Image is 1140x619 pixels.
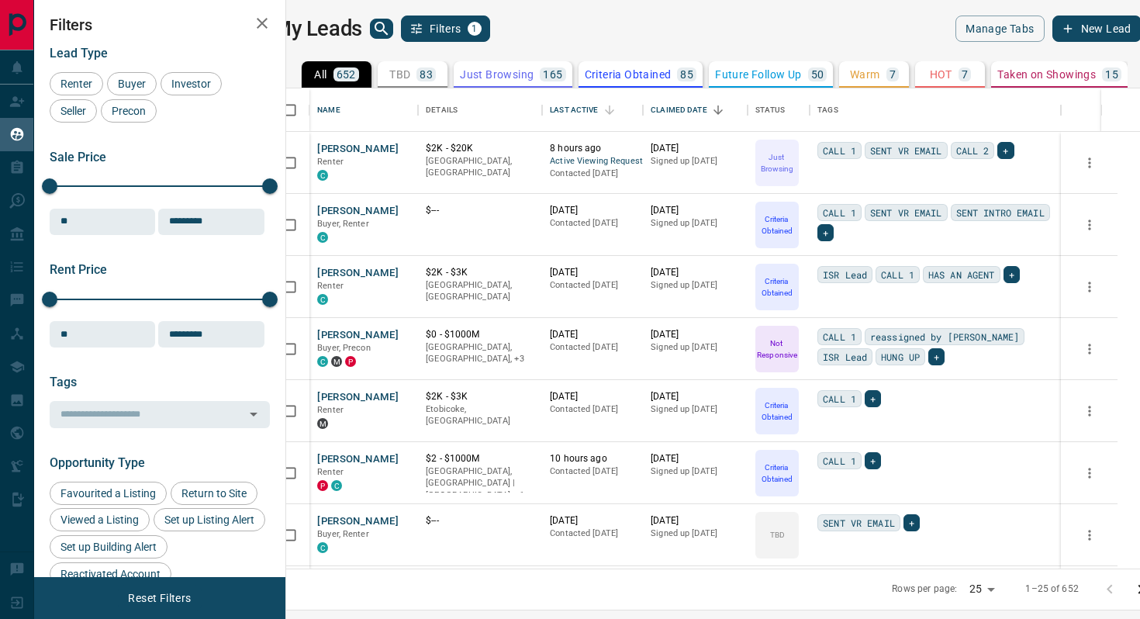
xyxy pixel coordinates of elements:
[850,69,880,80] p: Warm
[550,279,635,292] p: Contacted [DATE]
[962,69,968,80] p: 7
[757,399,797,423] p: Criteria Obtained
[273,16,362,41] h1: My Leads
[389,69,410,80] p: TBD
[460,69,534,80] p: Just Browsing
[955,16,1044,42] button: Manage Tabs
[55,78,98,90] span: Renter
[50,482,167,505] div: Favourited a Listing
[757,151,797,175] p: Just Browsing
[651,341,740,354] p: Signed up [DATE]
[550,527,635,540] p: Contacted [DATE]
[317,142,399,157] button: [PERSON_NAME]
[426,452,534,465] p: $2 - $1000M
[651,279,740,292] p: Signed up [DATE]
[50,262,107,277] span: Rent Price
[651,452,740,465] p: [DATE]
[317,204,399,219] button: [PERSON_NAME]
[770,529,785,541] p: TBD
[401,16,490,42] button: Filters1
[1078,399,1101,423] button: more
[317,343,371,353] span: Buyer, Precon
[550,155,635,168] span: Active Viewing Request
[757,213,797,237] p: Criteria Obtained
[550,390,635,403] p: [DATE]
[550,266,635,279] p: [DATE]
[823,205,856,220] span: CALL 1
[543,69,562,80] p: 165
[159,514,260,526] span: Set up Listing Alert
[651,527,740,540] p: Signed up [DATE]
[651,390,740,403] p: [DATE]
[309,88,418,132] div: Name
[331,480,342,491] div: condos.ca
[928,348,945,365] div: +
[870,453,876,469] span: +
[811,69,824,80] p: 50
[651,142,740,155] p: [DATE]
[426,279,534,303] p: [GEOGRAPHIC_DATA], [GEOGRAPHIC_DATA]
[1078,213,1101,237] button: more
[50,455,145,470] span: Opportunity Type
[1004,266,1020,283] div: +
[317,480,328,491] div: property.ca
[651,514,740,527] p: [DATE]
[426,155,534,179] p: [GEOGRAPHIC_DATA], [GEOGRAPHIC_DATA]
[317,542,328,553] div: condos.ca
[317,356,328,367] div: condos.ca
[317,418,328,429] div: mrloft.ca
[963,578,1000,600] div: 25
[1078,275,1101,299] button: more
[757,337,797,361] p: Not Responsive
[1105,69,1118,80] p: 15
[50,72,103,95] div: Renter
[314,69,326,80] p: All
[317,219,369,229] span: Buyer, Renter
[1078,524,1101,547] button: more
[997,69,1096,80] p: Taken on Showings
[651,204,740,217] p: [DATE]
[585,69,672,80] p: Criteria Obtained
[317,467,344,477] span: Renter
[420,69,433,80] p: 83
[550,88,598,132] div: Last Active
[345,356,356,367] div: property.ca
[118,585,201,611] button: Reset Filters
[426,390,534,403] p: $2K - $3K
[748,88,810,132] div: Status
[50,562,171,586] div: Reactivated Account
[817,224,834,241] div: +
[823,329,856,344] span: CALL 1
[599,99,620,121] button: Sort
[426,465,534,502] p: Toronto
[870,205,942,220] span: SENT VR EMAIL
[550,465,635,478] p: Contacted [DATE]
[50,99,97,123] div: Seller
[426,514,534,527] p: $---
[107,72,157,95] div: Buyer
[934,349,939,365] span: +
[643,88,748,132] div: Claimed Date
[823,225,828,240] span: +
[651,403,740,416] p: Signed up [DATE]
[550,217,635,230] p: Contacted [DATE]
[550,403,635,416] p: Contacted [DATE]
[715,69,801,80] p: Future Follow Up
[550,142,635,155] p: 8 hours ago
[469,23,480,34] span: 1
[50,535,168,558] div: Set up Building Alert
[55,568,166,580] span: Reactivated Account
[903,514,920,531] div: +
[106,105,151,117] span: Precon
[317,294,328,305] div: condos.ca
[1003,143,1008,158] span: +
[881,349,920,365] span: HUNG UP
[317,170,328,181] div: condos.ca
[892,583,957,596] p: Rows per page:
[651,465,740,478] p: Signed up [DATE]
[317,405,344,415] span: Renter
[865,390,881,407] div: +
[757,275,797,299] p: Criteria Obtained
[55,487,161,500] span: Favourited a Listing
[370,19,393,39] button: search button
